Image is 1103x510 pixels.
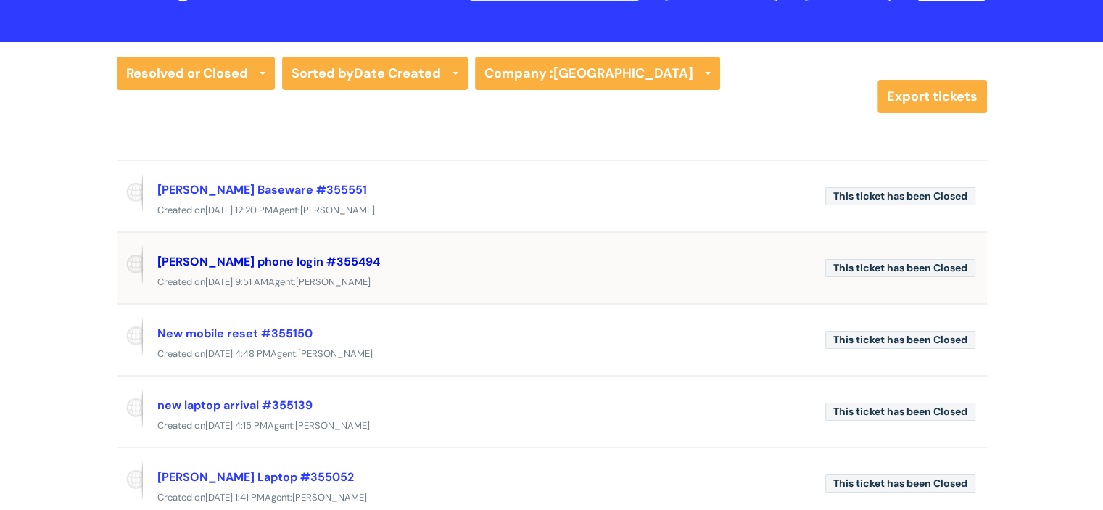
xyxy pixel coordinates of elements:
[205,491,265,503] span: [DATE] 1:41 PM
[157,469,354,485] a: [PERSON_NAME] Laptop #355052
[553,65,693,82] strong: [GEOGRAPHIC_DATA]
[117,57,275,90] a: Resolved or Closed
[295,419,370,432] span: [PERSON_NAME]
[205,347,270,360] span: [DATE] 4:48 PM
[117,244,143,285] span: Reported via portal
[300,204,375,216] span: [PERSON_NAME]
[877,80,987,113] a: Export tickets
[157,254,380,269] a: [PERSON_NAME] phone login #355494
[117,316,143,357] span: Reported via portal
[117,173,143,213] span: Reported via portal
[205,204,273,216] span: [DATE] 12:20 PM
[298,347,373,360] span: [PERSON_NAME]
[825,187,975,205] span: This ticket has been Closed
[117,388,143,429] span: Reported via portal
[117,345,987,363] div: Created on Agent:
[117,273,987,292] div: Created on Agent:
[117,460,143,501] span: Reported via portal
[354,65,441,82] b: Date Created
[157,326,313,341] a: New mobile reset #355150
[117,489,987,507] div: Created on Agent:
[157,398,313,413] a: new laptop arrival #355139
[825,403,975,421] span: This ticket has been Closed
[157,182,367,197] a: [PERSON_NAME] Baseware #355551
[205,419,268,432] span: [DATE] 4:15 PM
[825,259,975,277] span: This ticket has been Closed
[296,276,371,288] span: [PERSON_NAME]
[475,57,720,90] a: Company :[GEOGRAPHIC_DATA]
[117,202,987,220] div: Created on Agent:
[282,57,468,90] a: Sorted byDate Created
[205,276,268,288] span: [DATE] 9:51 AM
[292,491,367,503] span: [PERSON_NAME]
[117,417,987,435] div: Created on Agent:
[825,474,975,493] span: This ticket has been Closed
[825,331,975,349] span: This ticket has been Closed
